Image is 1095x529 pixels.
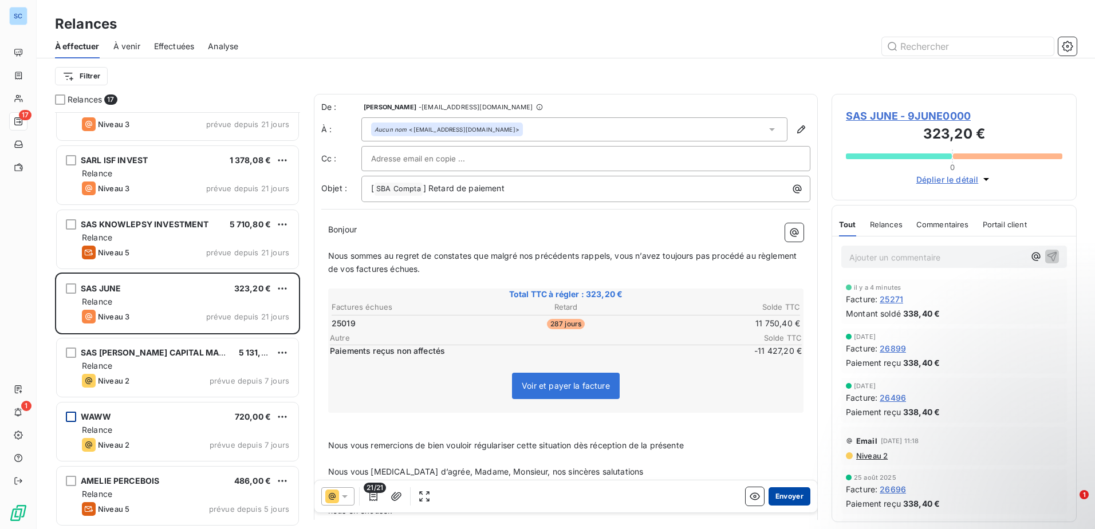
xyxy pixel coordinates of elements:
[371,183,374,193] span: [
[113,41,140,52] span: À venir
[206,248,289,257] span: prévue depuis 21 jours
[846,357,901,369] span: Paiement reçu
[239,348,279,357] span: 5 131,40 €
[882,37,1054,56] input: Rechercher
[68,94,102,105] span: Relances
[375,125,407,133] em: Aucun nom
[321,153,361,164] label: Cc :
[846,342,877,354] span: Facture :
[81,283,121,293] span: SAS JUNE
[866,418,1095,498] iframe: Intercom notifications message
[330,333,733,342] span: Autre
[903,498,940,510] span: 338,40 €
[98,248,129,257] span: Niveau 5
[846,124,1062,147] h3: 323,20 €
[81,348,266,357] span: SAS [PERSON_NAME] CAPITAL MANAGEMENT
[903,406,940,418] span: 338,40 €
[82,168,112,178] span: Relance
[880,342,906,354] span: 26899
[547,319,585,329] span: 287 jours
[375,183,423,196] span: SBA Compta
[208,41,238,52] span: Analyse
[230,219,271,229] span: 5 710,80 €
[645,317,801,330] td: 11 750,40 €
[880,293,903,305] span: 25271
[839,220,856,229] span: Tout
[769,487,810,506] button: Envoyer
[916,173,979,185] span: Déplier le détail
[209,504,289,514] span: prévue depuis 5 jours
[21,401,31,411] span: 1
[321,124,361,135] label: À :
[55,67,108,85] button: Filtrer
[846,392,877,404] span: Facture :
[1056,490,1084,518] iframe: Intercom live chat
[846,108,1062,124] span: SAS JUNE - 9JUNE0000
[104,94,117,105] span: 17
[854,474,896,481] span: 25 août 2025
[82,232,112,242] span: Relance
[364,104,416,110] span: [PERSON_NAME]
[880,392,906,404] span: 26496
[328,251,799,274] span: Nous sommes au regret de constates que malgré nos précédents rappels, vous n’avez toujours pas pr...
[98,376,129,385] span: Niveau 2
[321,101,361,113] span: De :
[98,504,129,514] span: Niveau 5
[364,483,386,493] span: 21/21
[916,220,969,229] span: Commentaires
[81,219,209,229] span: SAS KNOWLEPSY INVESTMENT
[55,41,100,52] span: À effectuer
[55,14,117,34] h3: Relances
[950,163,955,172] span: 0
[98,312,129,321] span: Niveau 3
[9,7,27,25] div: SC
[328,224,357,234] span: Bonjour
[423,183,505,193] span: ] Retard de paiement
[234,283,271,293] span: 323,20 €
[733,333,802,342] span: Solde TTC
[854,333,876,340] span: [DATE]
[846,406,901,418] span: Paiement reçu
[983,220,1027,229] span: Portail client
[331,301,487,313] th: Factures échues
[210,440,289,449] span: prévue depuis 7 jours
[234,476,271,485] span: 486,00 €
[645,301,801,313] th: Solde TTC
[81,155,148,165] span: SARL ISF INVEST
[733,345,802,357] span: -11 427,20 €
[903,357,940,369] span: 338,40 €
[903,307,940,319] span: 338,40 €
[55,112,300,529] div: grid
[846,483,877,495] span: Facture :
[854,284,901,291] span: il y a 4 minutes
[846,307,901,319] span: Montant soldé
[419,104,533,110] span: - [EMAIL_ADDRESS][DOMAIN_NAME]
[371,150,494,167] input: Adresse email en copie ...
[330,289,802,300] span: Total TTC à régler : 323,20 €
[19,110,31,120] span: 17
[81,412,112,421] span: WAWW
[82,361,112,370] span: Relance
[82,297,112,306] span: Relance
[488,301,644,313] th: Retard
[81,476,159,485] span: AMELIE PERCEBOIS
[82,489,112,499] span: Relance
[98,440,129,449] span: Niveau 2
[328,467,643,476] span: Nous vous [MEDICAL_DATA] d’agrée, Madame, Monsieur, nos sincères salutations
[154,41,195,52] span: Effectuées
[375,125,519,133] div: <[EMAIL_ADDRESS][DOMAIN_NAME]>
[230,155,271,165] span: 1 378,08 €
[9,504,27,522] img: Logo LeanPay
[854,382,876,389] span: [DATE]
[206,312,289,321] span: prévue depuis 21 jours
[98,184,129,193] span: Niveau 3
[210,376,289,385] span: prévue depuis 7 jours
[235,412,271,421] span: 720,00 €
[321,183,347,193] span: Objet :
[856,436,877,445] span: Email
[855,451,888,460] span: Niveau 2
[846,498,901,510] span: Paiement reçu
[522,381,610,390] span: Voir et payer la facture
[1080,490,1089,499] span: 1
[332,318,356,329] span: 25019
